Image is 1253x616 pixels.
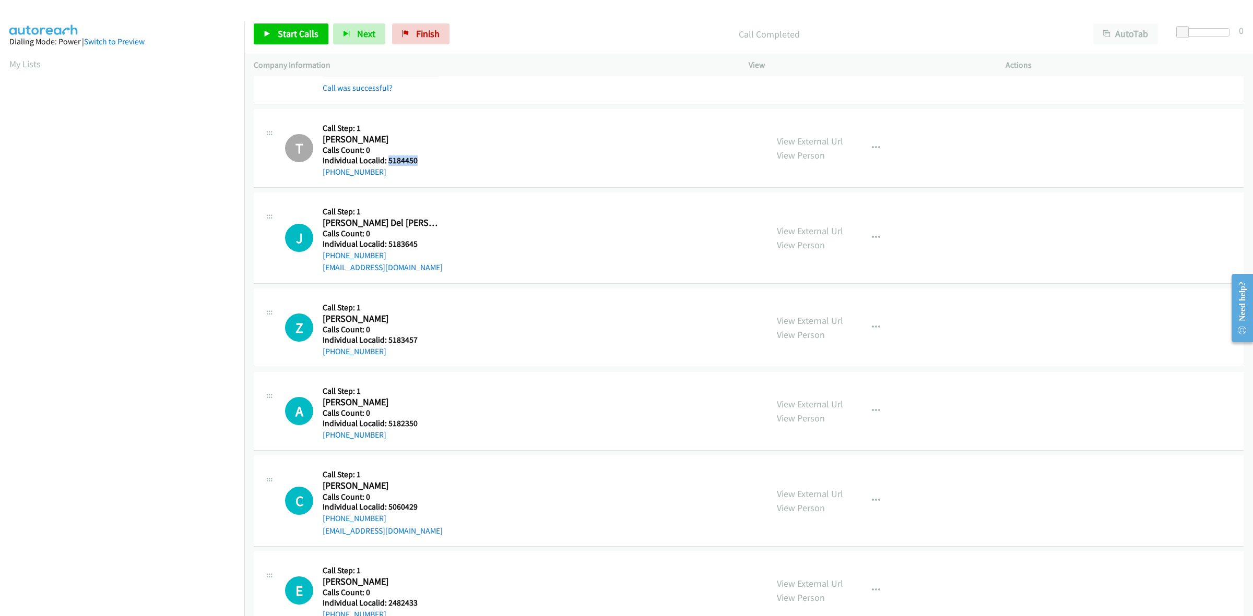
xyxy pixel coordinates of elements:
a: View External Url [777,398,843,410]
h2: [PERSON_NAME] [323,313,439,325]
iframe: Resource Center [1223,267,1253,349]
a: Call was successful? [323,83,393,93]
span: Finish [416,28,440,40]
a: View Person [777,412,825,424]
div: Delay between calls (in seconds) [1181,28,1230,37]
a: View External Url [777,577,843,589]
h5: Calls Count: 0 [323,324,439,335]
a: Switch to Preview [84,37,145,46]
h1: T [285,134,313,162]
h2: [PERSON_NAME] [323,396,439,408]
button: Next [333,23,385,44]
a: [PHONE_NUMBER] [323,250,386,260]
a: View External Url [777,225,843,237]
h2: [PERSON_NAME] [323,134,439,146]
h5: Call Step: 1 [323,303,439,313]
div: The call is yet to be attempted [285,487,313,515]
h5: Calls Count: 0 [323,492,443,502]
h1: E [285,576,313,605]
span: Next [357,28,375,40]
h5: Call Step: 1 [323,207,443,217]
div: Dialing Mode: Power | [9,35,235,48]
span: Start Calls [278,28,318,40]
h5: Individual Localid: 5060429 [323,502,443,512]
a: My Lists [9,58,41,70]
h5: Individual Localid: 2482433 [323,598,439,608]
p: Company Information [254,59,730,71]
a: [EMAIL_ADDRESS][DOMAIN_NAME] [323,262,443,272]
h5: Calls Count: 0 [323,408,439,418]
h5: Individual Localid: 5183645 [323,239,443,249]
p: Call Completed [464,27,1074,41]
div: The call is yet to be attempted [285,576,313,605]
a: Start Calls [254,23,328,44]
a: [PHONE_NUMBER] [323,167,386,177]
a: View External Url [777,488,843,500]
h5: Call Step: 1 [323,565,439,576]
a: View External Url [777,135,843,147]
h1: A [285,397,313,425]
a: View External Url [777,315,843,327]
a: [PHONE_NUMBER] [323,513,386,523]
h2: [PERSON_NAME] [323,480,439,492]
h1: J [285,224,313,252]
button: AutoTab [1093,23,1158,44]
h1: Z [285,313,313,342]
h5: Calls Count: 0 [323,228,443,239]
a: [EMAIL_ADDRESS][DOMAIN_NAME] [323,526,443,536]
h5: Individual Localid: 5183457 [323,335,439,345]
a: [PHONE_NUMBER] [323,430,386,440]
a: View Person [777,329,825,341]
a: View Person [777,591,825,603]
h5: Call Step: 1 [323,123,439,134]
a: View Person [777,149,825,161]
iframe: Dialpad [9,80,244,576]
h2: [PERSON_NAME] [323,576,439,588]
a: View Person [777,239,825,251]
p: Actions [1006,59,1244,71]
h2: [PERSON_NAME] Del [PERSON_NAME] [PERSON_NAME] [323,217,439,229]
div: The call is yet to be attempted [285,397,313,425]
a: Finish [392,23,450,44]
h5: Individual Localid: 5184450 [323,155,439,166]
h5: Calls Count: 0 [323,145,439,155]
a: [PHONE_NUMBER] [323,346,386,356]
h5: Call Step: 1 [323,469,443,480]
h1: C [285,487,313,515]
div: 0 [1239,23,1244,38]
h5: Call Step: 1 [323,386,439,396]
a: View Person [777,502,825,514]
h5: Individual Localid: 5182350 [323,418,439,429]
h5: Calls Count: 0 [323,587,439,598]
p: View [749,59,987,71]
